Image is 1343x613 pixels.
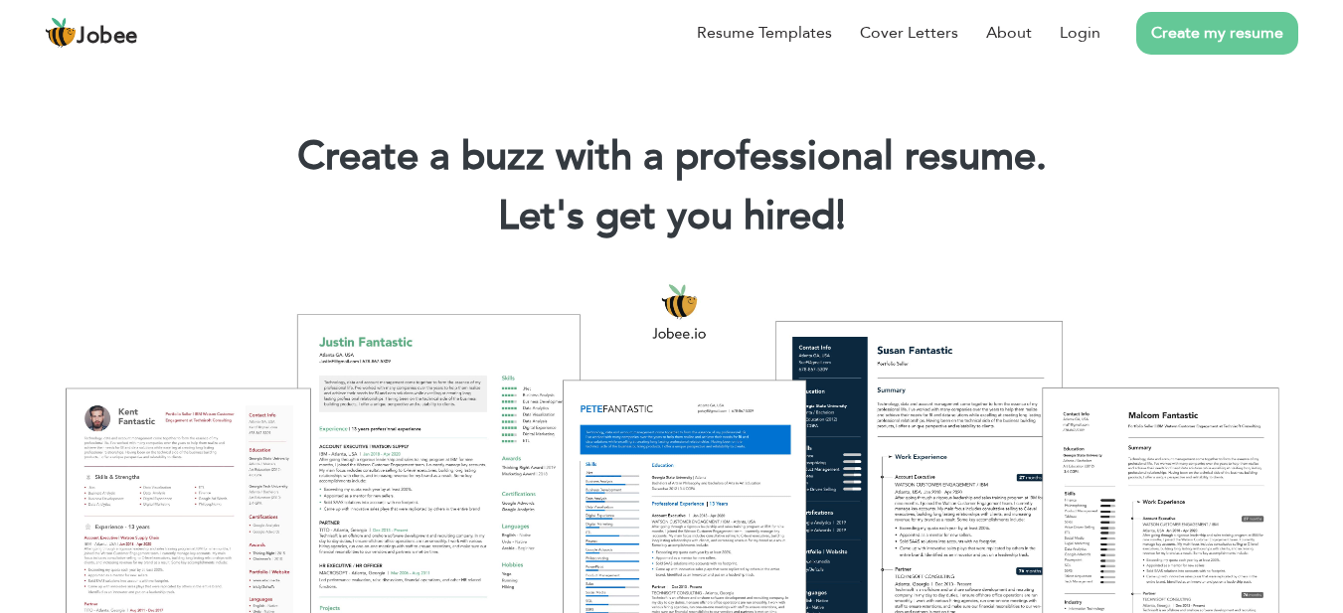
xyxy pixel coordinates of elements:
[697,21,832,45] a: Resume Templates
[45,17,138,49] a: Jobee
[595,189,846,243] span: get you hired!
[1060,21,1100,45] a: Login
[45,17,77,49] img: jobee.io
[77,26,138,48] span: Jobee
[986,21,1032,45] a: About
[30,191,1313,242] h2: Let's
[1136,12,1298,55] a: Create my resume
[860,21,958,45] a: Cover Letters
[836,189,845,243] span: |
[30,131,1313,183] h1: Create a buzz with a professional resume.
